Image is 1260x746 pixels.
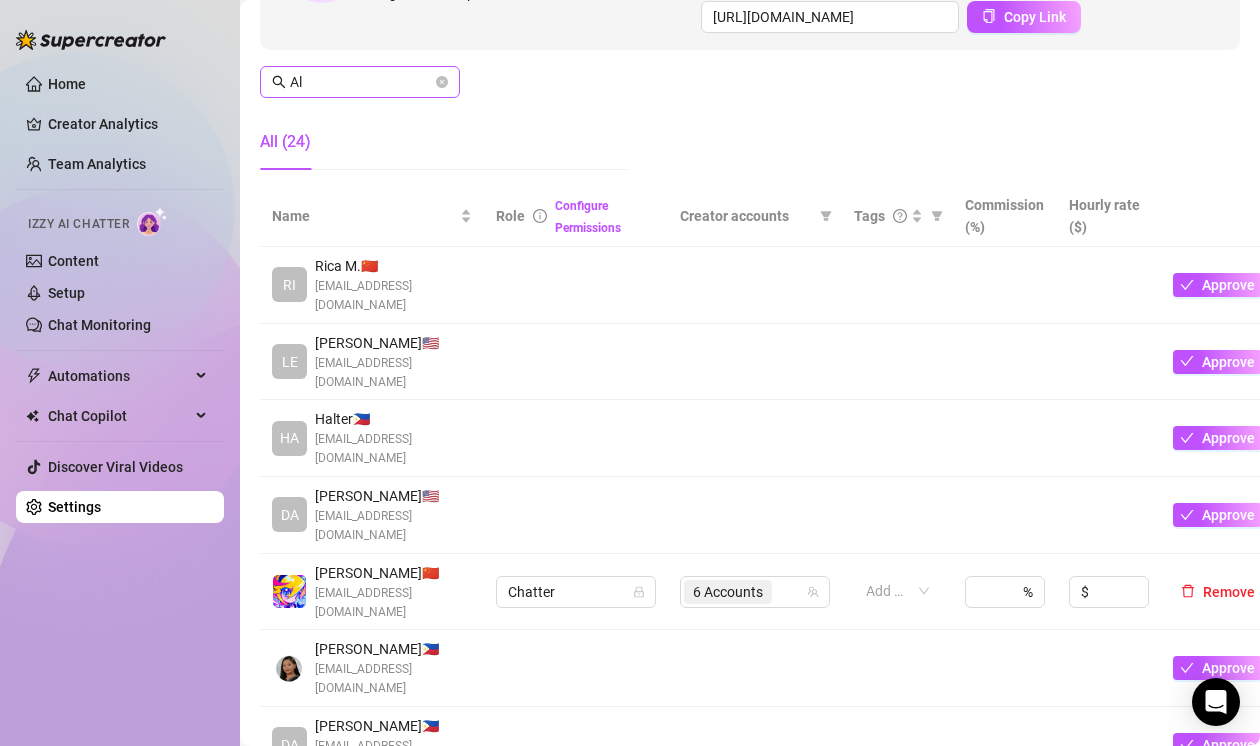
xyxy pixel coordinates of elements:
span: Approve [1202,507,1255,523]
img: Juna [273,575,306,608]
span: DA [281,504,299,526]
a: Content [48,253,99,269]
span: Approve [1202,354,1255,370]
span: Izzy AI Chatter [28,215,129,234]
span: filter [820,210,832,222]
span: [PERSON_NAME] 🇵🇭 [315,638,472,660]
span: delete [1181,584,1195,598]
span: HA [280,427,299,449]
span: question-circle [893,209,907,223]
th: Name [260,186,484,247]
span: Chatter [508,577,644,607]
span: [PERSON_NAME] 🇨🇳 [315,562,472,584]
span: 6 Accounts [693,581,763,603]
span: thunderbolt [26,368,42,384]
span: team [807,586,819,598]
span: check [1180,431,1194,445]
span: search [272,75,286,89]
span: Automations [48,360,190,392]
input: Search members [290,71,432,93]
span: copy [982,9,996,23]
th: Commission (%) [953,186,1057,247]
div: All (24) [260,130,311,154]
a: Discover Viral Videos [48,459,183,475]
img: AI Chatter [137,207,168,236]
span: [EMAIL_ADDRESS][DOMAIN_NAME] [315,354,472,392]
img: Marvie Zalzos [273,652,306,685]
span: check [1180,278,1194,292]
span: filter [931,210,943,222]
a: Home [48,76,86,92]
span: check [1180,508,1194,522]
a: Configure Permissions [555,199,621,235]
a: Chat Monitoring [48,317,151,333]
span: Chat Copilot [48,400,190,432]
span: Rica M. 🇨🇳 [315,255,472,277]
img: logo-BBDzfeDw.svg [16,30,166,50]
span: Creator accounts [680,205,812,227]
span: Approve [1202,277,1255,293]
span: Role [496,208,525,224]
button: Copy Link [967,1,1081,33]
span: LE [282,351,298,373]
span: RI [283,274,296,296]
span: lock [633,586,645,598]
span: Tags [854,205,885,227]
div: Open Intercom Messenger [1192,678,1240,726]
span: [PERSON_NAME] 🇵🇭 [315,715,472,737]
span: [EMAIL_ADDRESS][DOMAIN_NAME] [315,660,472,698]
span: [PERSON_NAME] 🇺🇸 [315,485,472,507]
span: Remove [1203,584,1255,600]
span: Approve [1202,660,1255,676]
span: Copy Link [1004,9,1066,25]
span: [EMAIL_ADDRESS][DOMAIN_NAME] [315,277,472,315]
th: Hourly rate ($) [1057,186,1161,247]
span: [EMAIL_ADDRESS][DOMAIN_NAME] [315,584,472,622]
button: close-circle [436,76,448,88]
span: 6 Accounts [684,580,772,604]
span: Approve [1202,430,1255,446]
span: Name [272,205,456,227]
a: Creator Analytics [48,108,208,140]
a: Team Analytics [48,156,146,172]
span: check [1180,354,1194,368]
span: [EMAIL_ADDRESS][DOMAIN_NAME] [315,430,472,468]
span: check [1180,661,1194,675]
span: [EMAIL_ADDRESS][DOMAIN_NAME] [315,507,472,545]
a: Setup [48,285,85,301]
span: filter [927,201,947,231]
img: Chat Copilot [26,409,39,423]
a: Settings [48,499,101,515]
span: filter [816,201,836,231]
span: Halter 🇵🇭 [315,408,472,430]
span: [PERSON_NAME] 🇺🇸 [315,332,472,354]
span: info-circle [533,209,547,223]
